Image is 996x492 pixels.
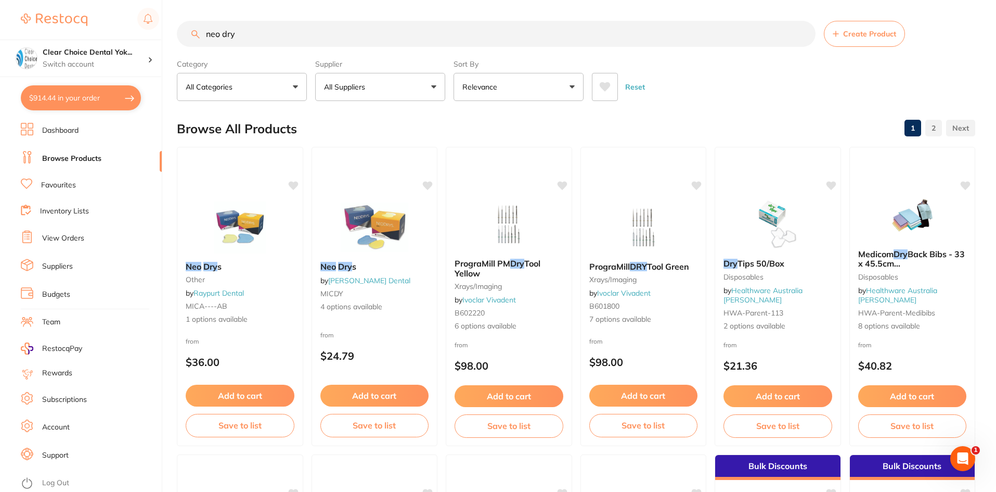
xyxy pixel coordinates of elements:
span: Back Bibs - 33 x 45.5cm 500/[GEOGRAPHIC_DATA] [858,249,966,279]
p: Relevance [462,82,501,92]
label: Supplier [315,59,445,69]
span: B602220 [455,308,485,318]
span: 6 options available [455,321,563,332]
p: $36.00 [186,356,294,368]
a: Support [42,450,69,461]
a: Subscriptions [42,395,87,405]
button: All Suppliers [315,73,445,101]
img: Neo Drys [206,201,274,254]
span: from [858,341,872,349]
button: All Categories [177,73,307,101]
iframe: Intercom live chat [950,446,975,471]
span: 1 options available [186,314,294,325]
span: Medicom [858,249,894,259]
span: by [858,286,937,305]
button: Save to list [723,414,832,437]
a: Ivoclar Vivadent [462,295,516,305]
span: Tool Green [647,261,689,272]
button: Add to cart [858,385,967,407]
input: Search Products [177,21,816,47]
a: RestocqPay [21,343,82,355]
a: Raypurt Dental [193,288,244,298]
span: HWA-parent-medibibs [858,308,935,318]
span: MICA----AB [186,301,227,311]
b: PrograMill DRY Tool Green [589,262,698,271]
button: Add to cart [723,385,832,407]
a: Dashboard [42,125,79,136]
a: Restocq Logo [21,8,87,32]
img: Clear Choice Dental Yokine [16,48,37,69]
a: Budgets [42,289,70,300]
p: $40.82 [858,360,967,372]
b: Medicom Dry Back Bibs - 33 x 45.5cm 500/Carton [858,249,967,269]
b: Dry Tips 50/Box [723,259,832,268]
button: Save to list [589,414,698,437]
img: RestocqPay [21,343,33,355]
a: View Orders [42,233,84,244]
button: Create Product [824,21,905,47]
a: Log Out [42,478,69,488]
em: Neo [186,261,201,272]
span: by [455,295,516,305]
p: $98.00 [589,356,698,368]
small: xrays/imaging [589,275,698,284]
span: 7 options available [589,314,698,325]
button: Add to cart [455,385,563,407]
em: Dry [338,261,352,272]
span: by [723,286,803,305]
b: PrograMill PM Dry Tool Yellow [455,259,563,278]
h2: Browse All Products [177,122,297,136]
img: Medicom Dry Back Bibs - 33 x 45.5cm 500/Carton [878,189,946,241]
a: Ivoclar Vivadent [597,288,651,298]
button: Log Out [21,475,159,492]
a: Favourites [41,180,76,191]
a: Healthware Australia [PERSON_NAME] [723,286,803,305]
span: from [186,337,199,345]
button: Save to list [186,414,294,437]
p: $24.79 [320,350,429,362]
img: Dry Tips 50/Box [744,198,811,250]
a: Inventory Lists [40,206,89,217]
p: $98.00 [455,360,563,372]
span: B601800 [589,301,619,311]
a: 2 [925,118,942,138]
div: Bulk Discounts [850,455,975,480]
a: Rewards [42,368,72,379]
em: Neo [320,261,336,272]
p: All Suppliers [324,82,369,92]
a: [PERSON_NAME] Dental [328,276,410,285]
span: by [589,288,651,298]
button: Relevance [454,73,584,101]
img: Restocq Logo [21,14,87,26]
span: from [320,331,334,339]
a: Account [42,422,70,433]
a: Healthware Australia [PERSON_NAME] [858,286,937,305]
span: s [352,261,356,272]
button: Add to cart [589,385,698,407]
p: Switch account [43,59,148,70]
label: Category [177,59,307,69]
span: 8 options available [858,321,967,332]
button: Save to list [858,414,967,437]
span: MICDY [320,289,343,298]
em: Dry [203,261,217,272]
b: Neo Drys [320,262,429,271]
span: by [186,288,244,298]
span: HWA-parent-113 [723,308,783,318]
a: Browse Products [42,154,101,164]
span: 4 options available [320,302,429,312]
img: PrograMill DRY Tool Green [610,201,677,254]
small: other [186,275,294,284]
button: Add to cart [186,385,294,407]
div: Bulk Discounts [715,455,840,480]
img: Neo Drys [341,201,408,254]
span: from [589,337,603,345]
span: 2 options available [723,321,832,332]
span: from [723,341,737,349]
p: All Categories [186,82,237,92]
span: Create Product [843,30,896,38]
span: by [320,276,410,285]
span: 1 [972,446,980,455]
a: Suppliers [42,261,73,272]
small: Disposables [723,273,832,281]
